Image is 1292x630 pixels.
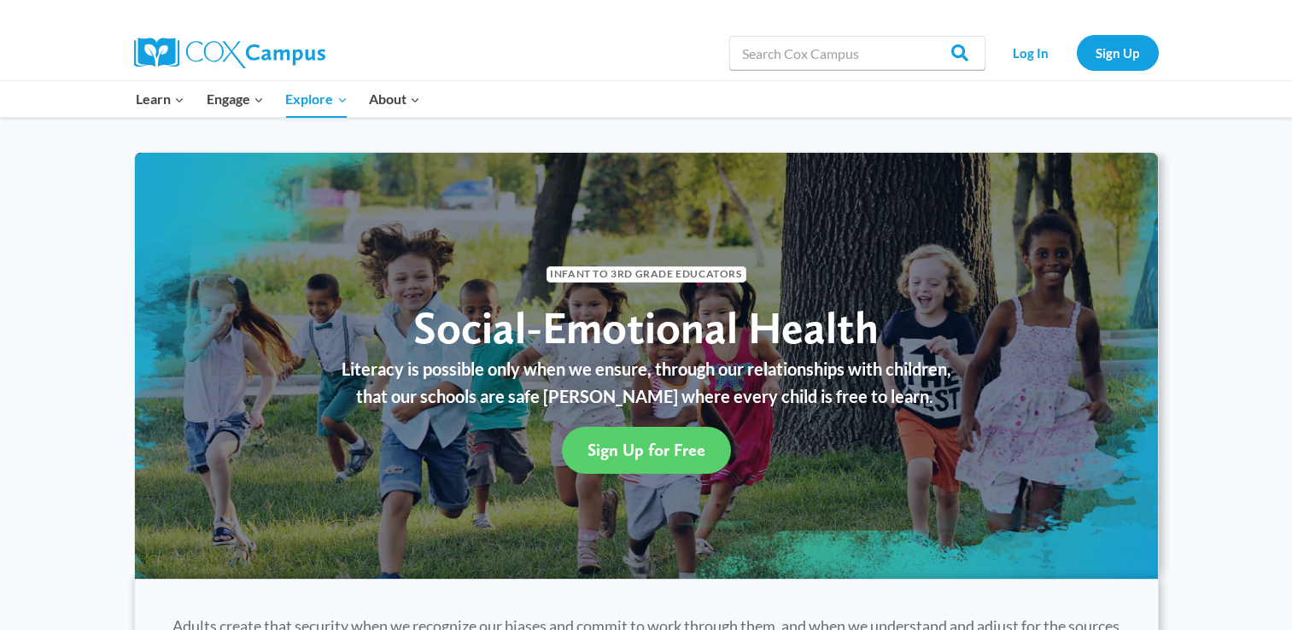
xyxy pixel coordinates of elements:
[136,88,184,110] span: Learn
[729,36,985,70] input: Search Cox Campus
[1077,35,1159,70] a: Sign Up
[994,35,1068,70] a: Log In
[126,81,431,117] nav: Primary Navigation
[562,427,731,474] a: Sign Up for Free
[369,88,420,110] span: About
[588,440,705,460] span: Sign Up for Free
[356,386,933,406] span: that our schools are safe [PERSON_NAME] where every child is free to learn.
[994,35,1159,70] nav: Secondary Navigation
[134,38,325,68] img: Cox Campus
[285,88,347,110] span: Explore
[547,266,746,283] span: Infant to 3rd Grade Educators
[342,359,951,379] span: Literacy is possible only when we ensure, through our relationships with children,
[207,88,264,110] span: Engage
[413,300,879,354] span: Social-Emotional Health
